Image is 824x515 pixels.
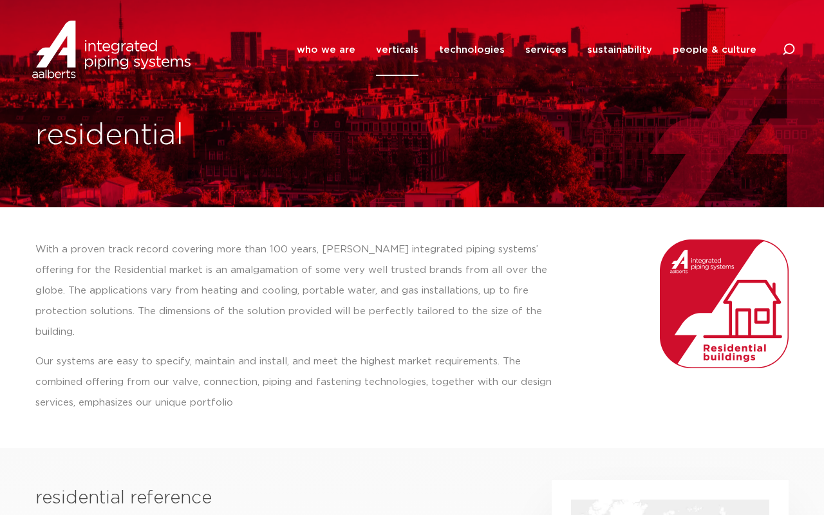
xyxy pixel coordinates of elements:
a: services [525,24,566,76]
img: Aalberts_IPS_icon_residential_buildings_rgb [660,239,789,368]
nav: Menu [297,24,756,76]
p: Our systems are easy to specify, maintain and install, and meet the highest market requirements. ... [35,351,559,413]
a: people & culture [673,24,756,76]
a: who we are [297,24,355,76]
a: verticals [376,24,418,76]
a: sustainability [587,24,652,76]
h3: residential reference [35,485,472,511]
a: technologies [439,24,505,76]
h1: residential [35,115,406,156]
p: With a proven track record covering more than 100 years, [PERSON_NAME] integrated piping systems’... [35,239,559,342]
